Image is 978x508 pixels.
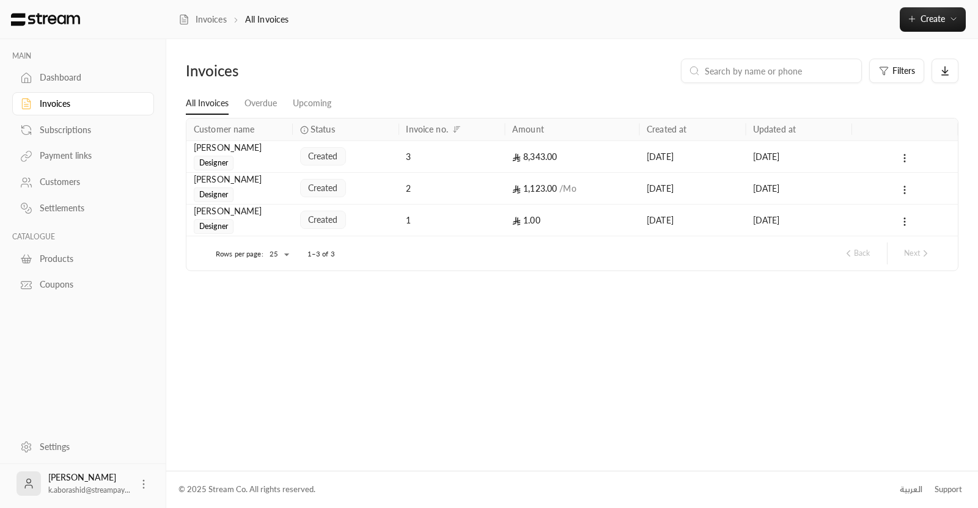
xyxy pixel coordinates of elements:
[12,170,154,194] a: Customers
[40,253,139,265] div: Products
[512,205,632,236] div: 1.00
[178,13,227,26] a: Invoices
[40,150,139,162] div: Payment links
[308,150,338,162] span: created
[406,173,498,204] div: 2
[753,173,845,204] div: [DATE]
[512,124,544,134] div: Amount
[216,249,263,259] p: Rows per page:
[40,202,139,214] div: Settlements
[194,124,255,134] div: Customer name
[406,124,447,134] div: Invoice no.
[308,182,338,194] span: created
[40,124,139,136] div: Subscriptions
[48,471,130,496] div: [PERSON_NAME]
[647,173,738,204] div: [DATE]
[40,98,139,110] div: Invoices
[263,247,293,262] div: 25
[559,183,576,194] span: / Mo
[10,13,81,26] img: Logo
[406,141,498,172] div: 3
[178,484,315,496] div: © 2025 Stream Co. All rights reserved.
[48,485,130,495] span: k.aborashid@streampay...
[308,214,338,226] span: created
[194,219,233,234] span: Designer
[293,93,331,114] a: Upcoming
[12,273,154,297] a: Coupons
[40,176,139,188] div: Customers
[647,124,686,134] div: Created at
[12,144,154,168] a: Payment links
[406,205,498,236] div: 1
[194,205,285,218] div: [PERSON_NAME]
[311,123,335,136] span: Status
[647,205,738,236] div: [DATE]
[12,51,154,61] p: MAIN
[930,479,966,501] a: Support
[12,232,154,242] p: CATALOGUE
[40,278,139,291] div: Coupons
[178,13,289,26] nav: breadcrumb
[647,141,738,172] div: [DATE]
[186,93,229,115] a: All Invoices
[40,71,139,84] div: Dashboard
[12,435,154,459] a: Settings
[194,141,285,154] div: [PERSON_NAME]
[245,13,289,26] p: All Invoices
[12,92,154,116] a: Invoices
[244,93,277,114] a: Overdue
[900,7,966,32] button: Create
[12,247,154,270] a: Products
[753,124,796,134] div: Updated at
[194,187,233,202] span: Designer
[900,484,922,496] div: العربية
[307,249,335,259] p: 1–3 of 3
[194,156,233,170] span: Designer
[512,173,632,204] div: 1,123.00
[892,67,915,75] span: Filters
[753,205,845,236] div: [DATE]
[12,66,154,90] a: Dashboard
[705,64,854,78] input: Search by name or phone
[869,59,924,83] button: Filters
[449,122,464,137] button: Sort
[194,173,285,186] div: [PERSON_NAME]
[12,118,154,142] a: Subscriptions
[753,141,845,172] div: [DATE]
[921,13,945,24] span: Create
[186,61,370,81] div: Invoices
[12,197,154,220] a: Settlements
[40,441,139,453] div: Settings
[512,141,632,172] div: 8,343.00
